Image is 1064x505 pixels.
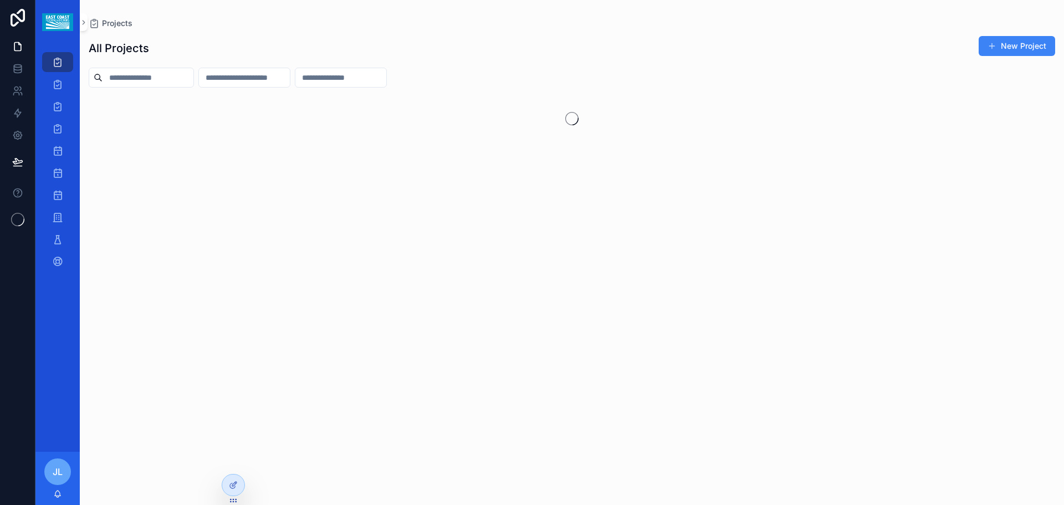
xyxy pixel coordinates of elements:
[89,40,149,56] h1: All Projects
[102,18,132,29] span: Projects
[979,36,1055,56] button: New Project
[89,18,132,29] a: Projects
[42,13,73,31] img: App logo
[35,44,80,286] div: scrollable content
[53,465,63,478] span: JL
